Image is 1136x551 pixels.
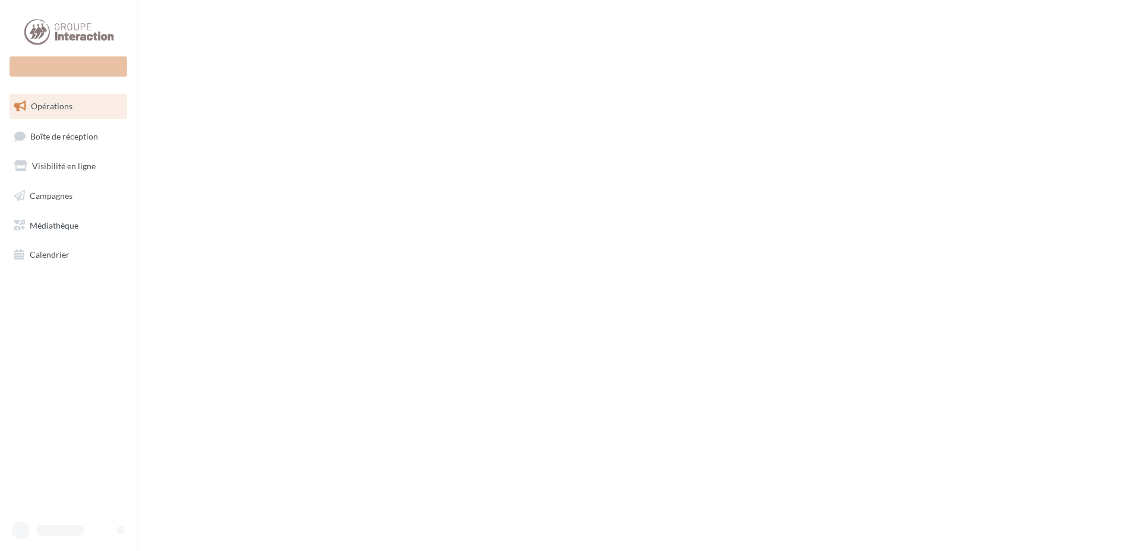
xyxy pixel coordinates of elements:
[30,249,70,259] span: Calendrier
[31,101,72,111] span: Opérations
[32,161,96,171] span: Visibilité en ligne
[10,56,127,77] div: Nouvelle campagne
[7,242,130,267] a: Calendrier
[7,213,130,238] a: Médiathèque
[30,131,98,141] span: Boîte de réception
[30,191,72,201] span: Campagnes
[7,183,130,208] a: Campagnes
[7,154,130,179] a: Visibilité en ligne
[30,220,78,230] span: Médiathèque
[7,123,130,149] a: Boîte de réception
[7,94,130,119] a: Opérations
